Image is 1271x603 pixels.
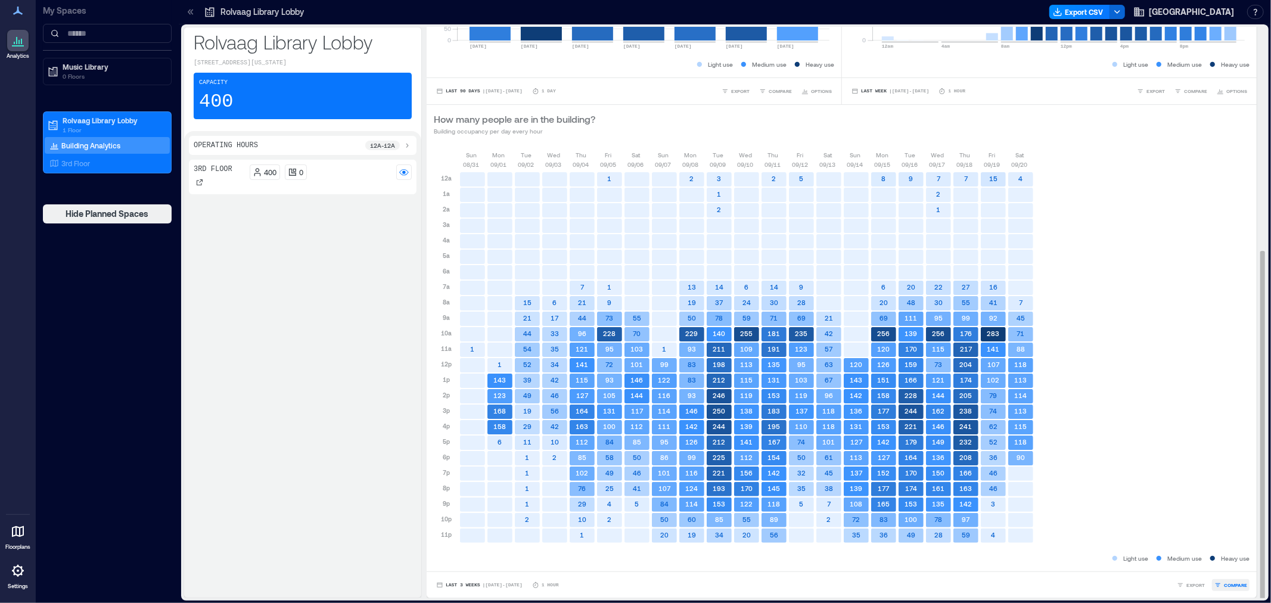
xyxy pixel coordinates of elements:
text: [DATE] [675,43,692,49]
text: 135 [768,360,781,368]
text: 101 [631,360,644,368]
p: 08/31 [464,160,480,169]
button: Hide Planned Spaces [43,204,172,223]
p: Sun [658,150,669,160]
text: 59 [742,314,751,322]
button: [GEOGRAPHIC_DATA] [1130,2,1238,21]
text: 127 [576,391,589,399]
text: 146 [686,407,698,415]
text: 117 [631,407,644,415]
text: 119 [795,391,808,399]
p: 2p [443,390,450,400]
text: 118 [823,407,835,415]
tspan: 0 [448,36,451,43]
text: 21 [523,314,532,322]
text: 191 [768,345,781,353]
text: 73 [606,314,614,322]
text: 103 [631,345,644,353]
text: 22 [934,283,943,291]
text: 49 [523,391,532,399]
text: 96 [578,330,586,337]
text: [DATE] [521,43,538,49]
p: Light use [1123,60,1148,69]
text: 115 [741,376,753,384]
text: 183 [768,407,781,415]
text: 71 [1017,330,1025,337]
p: 400 [199,90,234,114]
text: 121 [576,345,589,353]
text: 63 [825,360,833,368]
text: 1 [498,360,502,368]
button: OPTIONS [1214,85,1250,97]
p: 12p [441,359,452,369]
p: Operating Hours [194,141,258,150]
text: 141 [987,345,1000,353]
text: 151 [878,376,890,384]
text: 19 [523,407,532,415]
p: 09/10 [738,160,754,169]
text: 103 [795,376,808,384]
p: Music Library [63,62,163,72]
text: 8pm [1180,43,1189,49]
text: 212 [713,376,726,384]
text: 140 [713,330,726,337]
text: 69 [797,314,806,322]
text: 54 [523,345,532,353]
text: 153 [768,391,781,399]
text: 139 [905,330,918,337]
text: 235 [795,330,808,337]
text: 17 [551,314,560,322]
p: Wed [547,150,560,160]
text: 21 [825,314,833,322]
text: 55 [962,299,970,306]
p: How many people are in the building? [434,112,595,126]
text: 198 [713,360,726,368]
p: 09/15 [875,160,891,169]
text: 120 [850,360,863,368]
text: 67 [825,376,834,384]
text: 73 [935,360,943,368]
text: 99 [962,314,970,322]
p: 09/07 [655,160,672,169]
p: Medium use [1167,60,1202,69]
button: EXPORT [1174,579,1207,591]
text: 2 [937,190,941,198]
text: 174 [960,376,972,384]
text: 1 [608,175,612,182]
button: Last Week |[DATE]-[DATE] [849,85,931,97]
text: 144 [631,391,644,399]
text: 12pm [1061,43,1072,49]
text: 71 [770,314,778,322]
text: 44 [523,330,532,337]
p: Sat [823,150,832,160]
text: 4 [1019,175,1023,182]
p: 5a [443,251,450,260]
text: 20 [880,299,888,306]
text: 158 [878,391,890,399]
p: Fri [989,150,996,160]
text: 55 [633,314,641,322]
text: 15 [989,175,997,182]
p: Medium use [752,60,787,69]
p: Mon [493,150,505,160]
p: Tue [521,150,532,160]
p: Floorplans [5,543,30,551]
text: 122 [658,376,671,384]
text: 48 [907,299,915,306]
p: Rolvaag Library Lobby [194,30,412,54]
p: 09/05 [601,160,617,169]
text: 1 [471,345,475,353]
button: OPTIONS [799,85,834,97]
p: 10a [441,328,452,338]
p: Building occupancy per day every hour [434,126,595,136]
p: 09/02 [518,160,534,169]
text: 56 [551,407,559,415]
text: 1 [663,345,667,353]
text: 7 [937,175,941,182]
text: 1 [937,206,941,213]
text: 8 [882,175,886,182]
button: EXPORT [1135,85,1167,97]
text: [DATE] [470,43,487,49]
p: Mon [877,150,889,160]
p: 09/20 [1012,160,1028,169]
